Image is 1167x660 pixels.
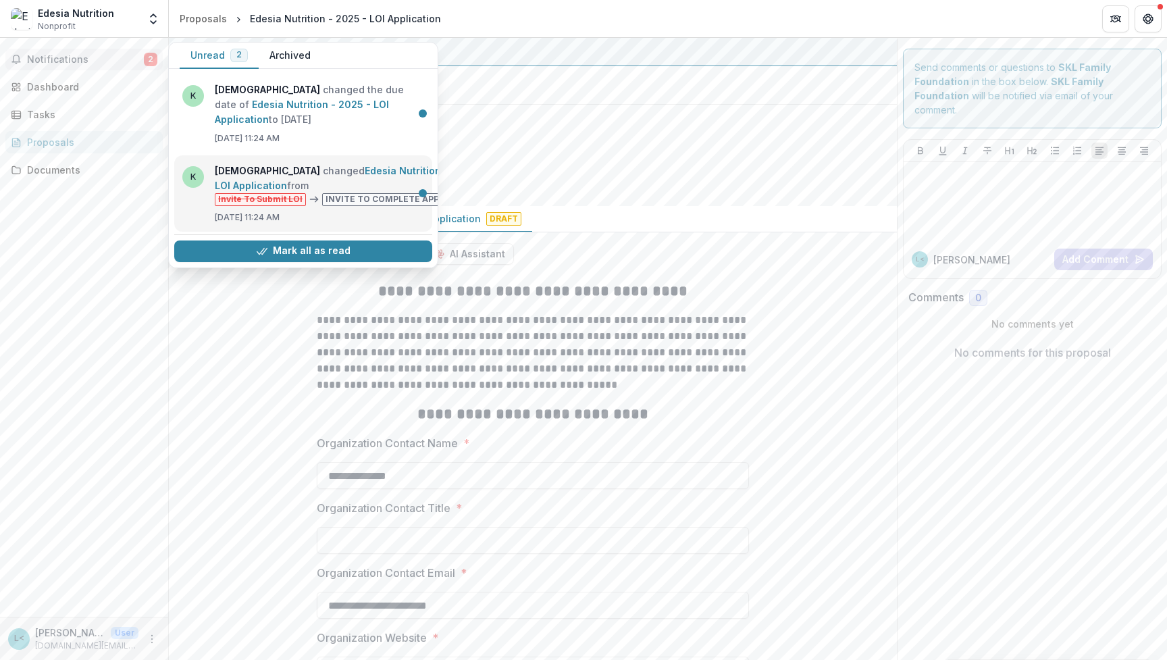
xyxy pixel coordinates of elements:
[215,99,389,125] a: Edesia Nutrition - 2025 - LOI Application
[979,143,995,159] button: Strike
[215,165,484,191] a: Edesia Nutrition - 2025 - LOI Application
[1047,143,1063,159] button: Bullet List
[27,163,152,177] div: Documents
[144,5,163,32] button: Open entity switcher
[174,9,446,28] nav: breadcrumb
[975,293,981,304] span: 0
[180,43,886,59] div: SKL Family Foundation
[1114,143,1130,159] button: Align Center
[1135,5,1162,32] button: Get Help
[180,43,259,69] button: Unread
[1002,143,1018,159] button: Heading 1
[425,243,514,265] button: AI Assistant
[317,565,455,581] p: Organization Contact Email
[916,256,925,263] div: Lee Domaszowec <lee.sc@phoenixfiresc.com> <lee.sc@phoenixfiresc.com>
[935,143,951,159] button: Underline
[250,11,441,26] div: Edesia Nutrition - 2025 - LOI Application
[1091,143,1108,159] button: Align Left
[35,626,105,640] p: [PERSON_NAME] <[DOMAIN_NAME][EMAIL_ADDRESS][DOMAIN_NAME]> <[DOMAIN_NAME][EMAIL_ADDRESS][DOMAIN_NA...
[174,240,432,262] button: Mark all as read
[14,634,24,643] div: Lee Domaszowec <lee.sc@phoenixfiresc.com> <lee.sc@phoenixfiresc.com>
[35,640,138,652] p: [DOMAIN_NAME][EMAIL_ADDRESS][DOMAIN_NAME]
[912,143,929,159] button: Bold
[215,163,489,206] p: changed from
[1024,143,1040,159] button: Heading 2
[38,20,76,32] span: Nonprofit
[180,11,227,26] div: Proposals
[27,107,152,122] div: Tasks
[933,253,1010,267] p: [PERSON_NAME]
[1102,5,1129,32] button: Partners
[903,49,1162,128] div: Send comments or questions to in the box below. will be notified via email of your comment.
[957,143,973,159] button: Italicize
[11,8,32,30] img: Edesia Nutrition
[215,82,424,127] p: changed the due date of to [DATE]
[5,159,163,181] a: Documents
[27,80,152,94] div: Dashboard
[317,630,427,646] p: Organization Website
[317,435,458,451] p: Organization Contact Name
[236,50,242,59] span: 2
[144,53,157,66] span: 2
[259,43,321,69] button: Archived
[5,131,163,153] a: Proposals
[908,291,964,304] h2: Comments
[5,49,163,70] button: Notifications2
[27,54,144,66] span: Notifications
[1069,143,1085,159] button: Ordered List
[180,116,864,132] h2: Edesia Nutrition - 2025 - LOI Application
[144,631,160,647] button: More
[5,76,163,98] a: Dashboard
[38,6,114,20] div: Edesia Nutrition
[1136,143,1152,159] button: Align Right
[27,135,152,149] div: Proposals
[486,212,521,226] span: Draft
[111,627,138,639] p: User
[954,345,1111,361] p: No comments for this proposal
[908,317,1156,331] p: No comments yet
[1054,249,1153,270] button: Add Comment
[174,9,232,28] a: Proposals
[5,103,163,126] a: Tasks
[317,500,450,516] p: Organization Contact Title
